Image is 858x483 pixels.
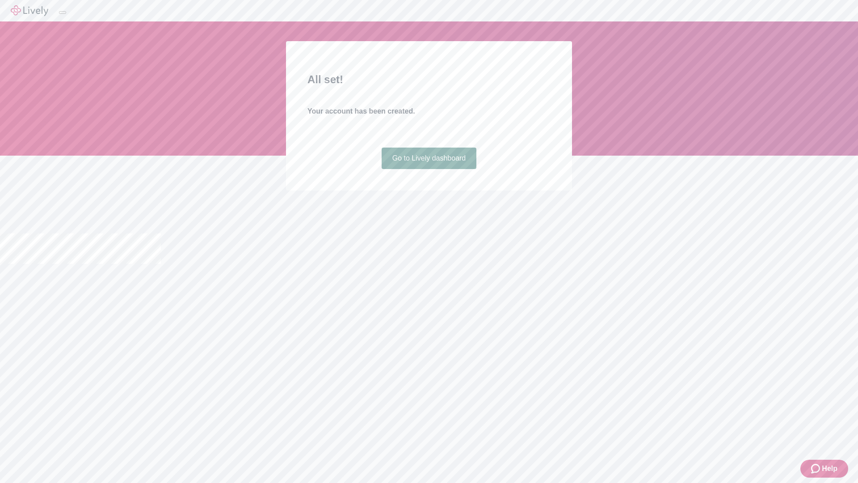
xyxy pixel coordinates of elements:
[382,148,477,169] a: Go to Lively dashboard
[811,463,822,474] svg: Zendesk support icon
[11,5,48,16] img: Lively
[307,106,551,117] h4: Your account has been created.
[800,460,848,478] button: Zendesk support iconHelp
[307,72,551,88] h2: All set!
[59,11,66,14] button: Log out
[822,463,837,474] span: Help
